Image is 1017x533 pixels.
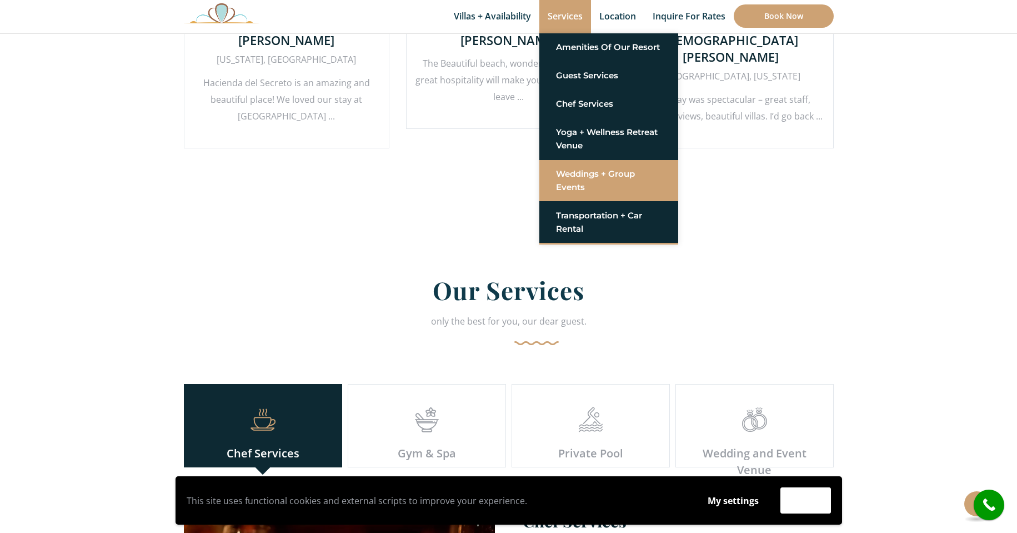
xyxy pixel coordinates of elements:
div: Gym & Spa [357,445,497,462]
p: This site uses functional cookies and external scripts to improve your experience. [187,492,686,509]
div: Chef Services [193,445,333,462]
p: The Beautiful beach, wonderful food, and great hospitality will make you never want to leave ... [415,55,603,105]
a: Book Now [734,4,834,28]
div: Private Pool [520,445,661,462]
i: call [976,492,1001,517]
p: Hacienda del Secreto is an amazing and beautiful place! We loved our stay at [GEOGRAPHIC_DATA] ... [193,74,380,124]
div: [US_STATE], [GEOGRAPHIC_DATA] [193,51,380,68]
div: only the best for you, our dear guest. [184,313,834,345]
a: Chef Services [556,94,662,114]
h2: Our Services [184,275,834,313]
h4: [DEMOGRAPHIC_DATA][PERSON_NAME] [637,32,825,65]
a: Weddings + Group Events [556,164,662,197]
p: The stay was spectacular – great staff, beautiful views, beautiful villas. I’d go back ... [637,91,825,124]
img: Awesome Logo [184,3,259,23]
h4: [PERSON_NAME] [415,32,603,48]
a: call [974,490,1004,520]
a: Yoga + Wellness Retreat Venue [556,122,662,156]
button: My settings [697,488,769,514]
a: Guest Services [556,66,662,86]
div: [GEOGRAPHIC_DATA], [US_STATE] [637,68,825,84]
button: Accept [780,487,831,514]
h4: [PERSON_NAME] [193,32,380,48]
a: Transportation + Car Rental [556,206,662,239]
a: Amenities of Our Resort [556,37,662,57]
div: Wedding and Event Venue [684,445,825,479]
